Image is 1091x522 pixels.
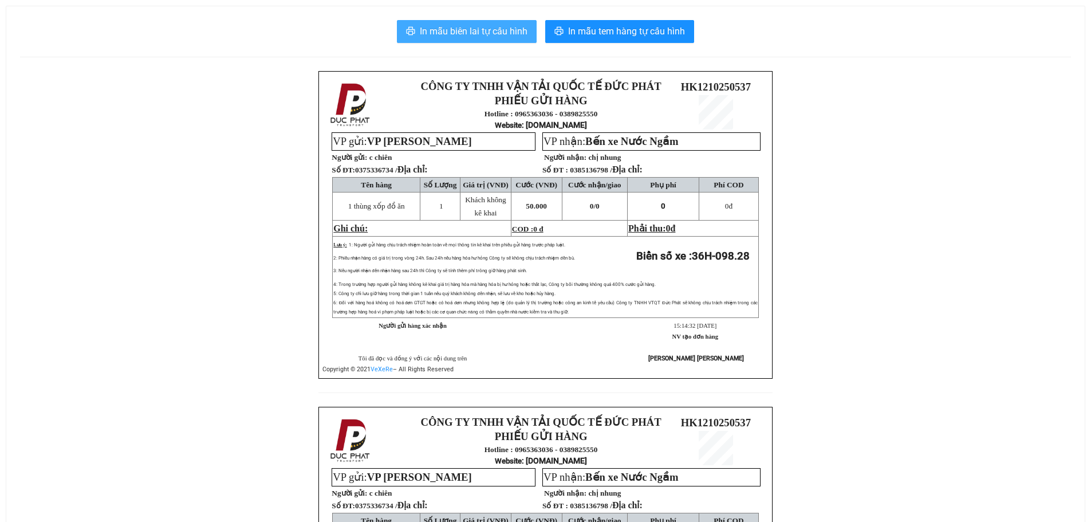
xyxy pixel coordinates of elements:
span: HK1210250537 [681,417,751,429]
span: 50.000 [526,202,547,210]
span: VP gửi: [333,135,471,147]
strong: Người gửi: [332,489,367,497]
button: printerIn mẫu tem hàng tự cấu hình [545,20,694,43]
span: 0 [666,223,671,233]
span: 0 [596,202,600,210]
span: VP nhận: [543,135,679,147]
a: VeXeRe [371,366,393,373]
span: Tôi đã đọc và đồng ý với các nội dung trên [359,355,467,362]
span: 0375336734 / [355,501,428,510]
strong: NV tạo đơn hàng [672,333,718,340]
strong: Người nhận: [544,153,586,162]
span: In mẫu biên lai tự cấu hình [420,24,527,38]
strong: PHIẾU GỬI HÀNG [495,430,588,442]
span: Địa chỉ: [397,500,428,510]
span: Copyright © 2021 – All Rights Reserved [322,366,454,373]
span: Cước nhận/giao [568,180,621,189]
strong: PHIẾU GỬI HÀNG [495,95,588,107]
span: 6: Đối với hàng hoá không có hoá đơn GTGT hoặc có hoá đơn nhưng không hợp lệ (do quản lý thị trườ... [333,300,758,315]
span: Bến xe Nước Ngầm [585,471,679,483]
span: Website [495,457,522,465]
span: Địa chỉ: [397,164,428,174]
span: 1 [439,202,443,210]
span: 5: Công ty chỉ lưu giữ hàng trong thời gian 1 tuần nếu quý khách không đến nhận, sẽ lưu về kho ho... [333,291,555,296]
span: Bến xe Nước Ngầm [585,135,679,147]
span: Ghi chú: [333,223,368,233]
span: chị nhung [588,153,621,162]
span: Phụ phí [650,180,676,189]
strong: Biển số xe : [636,250,750,262]
span: Phí COD [714,180,743,189]
span: In mẫu tem hàng tự cấu hình [568,24,685,38]
span: printer [554,26,564,37]
span: Website [495,121,522,129]
span: VP nhận: [543,471,679,483]
span: COD : [512,225,543,233]
strong: : [DOMAIN_NAME] [495,456,587,465]
span: 4: Trong trường hợp người gửi hàng không kê khai giá trị hàng hóa mà hàng hóa bị hư hỏng hoặc thấ... [333,282,656,287]
span: Địa chỉ: [612,500,643,510]
span: Địa chỉ: [612,164,643,174]
span: Phải thu: [628,223,675,233]
strong: : [DOMAIN_NAME] [495,120,587,129]
span: VP gửi: [333,471,471,483]
strong: Người gửi: [332,153,367,162]
span: 0385136798 / [570,501,643,510]
strong: Số ĐT : [542,501,568,510]
span: 36H-098.28 [692,250,750,262]
strong: Số ĐT: [332,166,427,174]
span: 2: Phiếu nhận hàng có giá trị trong vòng 24h. Sau 24h nếu hàng hóa hư hỏng Công ty sẽ không chịu ... [333,256,574,261]
span: VP [PERSON_NAME] [367,471,472,483]
strong: Hotline : 0965363036 - 0389825550 [485,109,598,118]
span: Cước (VNĐ) [515,180,557,189]
span: đ [725,202,732,210]
span: Lưu ý: [333,242,346,248]
span: VP [PERSON_NAME] [367,135,472,147]
span: printer [406,26,415,37]
img: logo [327,81,375,129]
span: 0 [725,202,729,210]
span: 0/ [590,202,600,210]
strong: CÔNG TY TNHH VẬN TẢI QUỐC TẾ ĐỨC PHÁT [421,80,661,92]
img: logo [327,417,375,465]
span: c chiên [369,153,392,162]
strong: [PERSON_NAME] [PERSON_NAME] [648,355,744,362]
span: 0 [661,202,665,210]
strong: Người gửi hàng xác nhận [379,323,447,329]
span: 0375336734 / [355,166,428,174]
span: Số Lượng [424,180,457,189]
span: 1: Người gửi hàng chịu trách nhiệm hoàn toàn về mọi thông tin kê khai trên phiếu gửi hàng trước p... [349,242,565,248]
span: đ [671,223,676,233]
strong: Số ĐT: [332,501,427,510]
span: 0385136798 / [570,166,643,174]
button: printerIn mẫu biên lai tự cấu hình [397,20,537,43]
span: 1 thùng xốp đồ ăn [348,202,405,210]
span: 0 đ [533,225,543,233]
strong: Hotline : 0965363036 - 0389825550 [485,445,598,454]
span: HK1210250537 [681,81,751,93]
strong: Số ĐT : [542,166,568,174]
span: Giá trị (VNĐ) [463,180,509,189]
strong: Người nhận: [544,489,586,497]
span: Tên hàng [361,180,392,189]
span: 3: Nếu người nhận đến nhận hàng sau 24h thì Công ty sẽ tính thêm phí trông giữ hàng phát sinh. [333,268,526,273]
strong: CÔNG TY TNHH VẬN TẢI QUỐC TẾ ĐỨC PHÁT [421,416,661,428]
span: 15:14:32 [DATE] [673,323,716,329]
span: chị nhung [588,489,621,497]
span: Khách không kê khai [465,195,506,217]
span: c chiên [369,489,392,497]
